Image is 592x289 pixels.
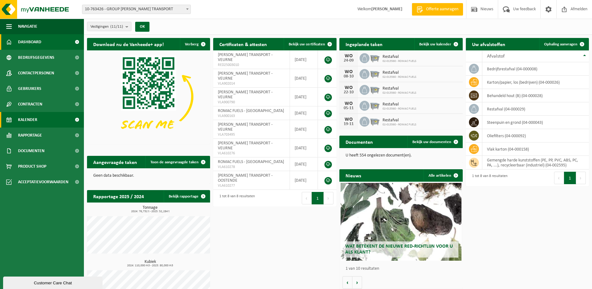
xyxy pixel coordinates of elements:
p: U heeft 554 ongelezen document(en). [346,153,456,158]
a: Wat betekent de nieuwe RED-richtlijn voor u als klant? [341,183,461,261]
button: Vestigingen(11/11) [87,22,131,31]
div: WO [342,54,355,58]
button: Previous [302,192,312,204]
img: WB-2500-GAL-GY-01 [369,116,380,126]
div: 05-11 [342,106,355,110]
span: ROMAC FUELS - [GEOGRAPHIC_DATA] [218,109,284,113]
span: [PERSON_NAME] TRANSPORT - VEURNE [218,53,273,62]
div: WO [342,69,355,74]
h2: Aangevraagde taken [87,156,143,168]
h2: Rapportage 2025 / 2024 [87,190,150,202]
span: VLA610277 [218,183,285,188]
td: oliefilters (04-000092) [482,129,589,142]
p: Geen data beschikbaar. [93,174,204,178]
span: Kalender [18,112,37,128]
span: ROMAC FUELS - [GEOGRAPHIC_DATA] [218,160,284,164]
h2: Nieuws [339,169,367,181]
td: bedrijfsrestafval (04-000008) [482,62,589,76]
span: Product Shop [18,159,46,174]
td: karton/papier, los (bedrijven) (04-000026) [482,76,589,89]
span: VLA703495 [218,132,285,137]
span: Dashboard [18,34,41,50]
span: [PERSON_NAME] TRANSPORT - OOSTENDE [218,173,273,183]
td: vlak karton (04-000158) [482,142,589,156]
span: Restafval [383,118,416,123]
span: Afvalstof [487,54,505,59]
span: Documenten [18,143,44,159]
td: steenpuin en grond (04-000043) [482,116,589,129]
h2: Ingeplande taken [339,38,389,50]
a: Bekijk uw kalender [414,38,462,50]
td: [DATE] [290,50,318,69]
button: Vorige [342,276,352,289]
div: 22-10 [342,90,355,95]
a: Alle artikelen [424,169,462,182]
span: 10-763426 - GROUP MATTHEEUWS ERIC TRANSPORT [82,5,190,14]
div: WO [342,101,355,106]
button: Next [576,172,586,184]
td: restafval (04-000029) [482,102,589,116]
button: Next [324,192,333,204]
a: Offerte aanvragen [412,3,463,16]
img: WB-2500-GAL-GY-01 [369,100,380,110]
span: 02-013560 - ROMAC FUELS [383,123,416,127]
p: 1 van 10 resultaten [346,267,459,271]
span: VLA610278 [218,165,285,170]
span: Bekijk uw certificaten [289,42,325,46]
span: Bedrijfsgegevens [18,50,54,65]
td: gemengde harde kunststoffen (PE, PP, PVC, ABS, PC, PA, ...), recycleerbaar (industriel) (04-002595) [482,156,589,170]
span: Toon de aangevraagde taken [150,160,199,164]
td: [DATE] [290,139,318,157]
span: Wat betekent de nieuwe RED-richtlijn voor u als klant? [345,244,453,255]
span: 02-013560 - ROMAC FUELS [383,91,416,95]
button: Volgende [352,276,362,289]
span: 2024: 76,732 t - 2025: 52,284 t [90,210,210,213]
button: OK [135,22,149,32]
h2: Download nu de Vanheede+ app! [87,38,170,50]
span: 02-013560 - ROMAC FUELS [383,59,416,63]
span: VLA900163 [218,114,285,119]
td: [DATE] [290,69,318,88]
span: Verberg [185,42,199,46]
span: RED25003010 [218,63,285,68]
span: VLA610276 [218,151,285,156]
span: [PERSON_NAME] TRANSPORT - VEURNE [218,122,273,132]
span: VLA900790 [218,100,285,105]
span: [PERSON_NAME] TRANSPORT - VEURNE [218,141,273,151]
span: Acceptatievoorwaarden [18,174,68,190]
h2: Certificaten & attesten [213,38,273,50]
span: Bekijk uw documenten [412,140,451,144]
a: Bekijk uw certificaten [284,38,336,50]
span: [PERSON_NAME] TRANSPORT - VEURNE [218,71,273,81]
div: WO [342,85,355,90]
h3: Tonnage [90,206,210,213]
img: WB-2500-GAL-GY-01 [369,52,380,63]
td: [DATE] [290,171,318,190]
td: behandeld hout (B) (04-000028) [482,89,589,102]
strong: [PERSON_NAME] [371,7,402,12]
button: 1 [564,172,576,184]
span: Rapportage [18,128,42,143]
a: Toon de aangevraagde taken [145,156,209,168]
span: 2024: 110,000 m3 - 2025: 80,000 m3 [90,264,210,267]
count: (11/11) [110,25,123,29]
span: Navigatie [18,19,37,34]
div: 1 tot 8 van 8 resultaten [469,171,507,185]
div: WO [342,117,355,122]
div: 19-11 [342,122,355,126]
span: Ophaling aanvragen [544,42,577,46]
span: Restafval [383,54,416,59]
img: Download de VHEPlus App [87,50,210,143]
a: Ophaling aanvragen [539,38,588,50]
span: Offerte aanvragen [424,6,460,12]
button: 1 [312,192,324,204]
td: [DATE] [290,88,318,106]
td: [DATE] [290,106,318,120]
span: 02-013560 - ROMAC FUELS [383,107,416,111]
div: 1 tot 8 van 8 resultaten [216,191,255,205]
span: Restafval [383,102,416,107]
span: Vestigingen [90,22,123,31]
a: Bekijk uw documenten [407,136,462,148]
